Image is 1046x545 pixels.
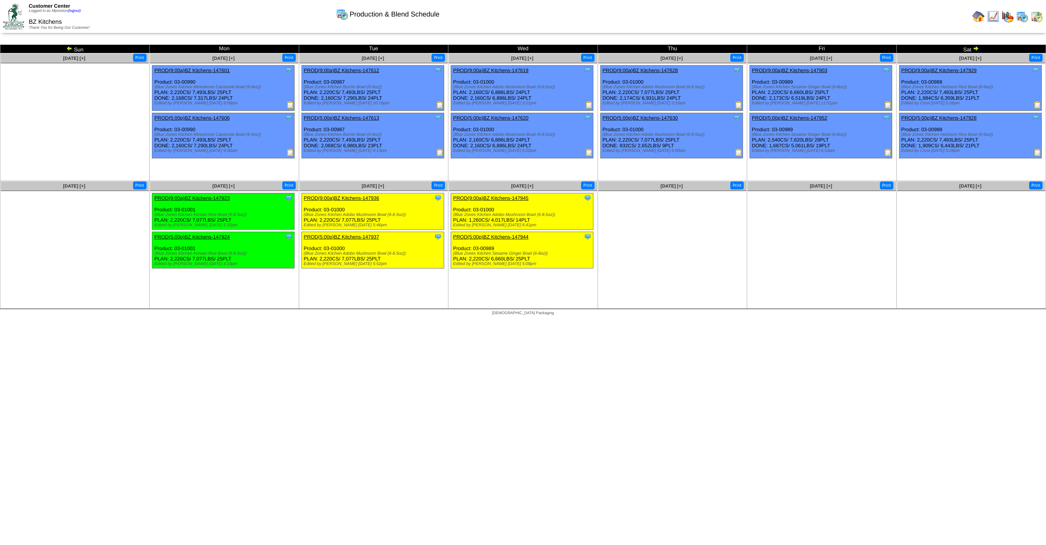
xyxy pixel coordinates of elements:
[453,115,529,121] a: PROD(5:00p)BZ Kitchens-147620
[150,45,299,53] td: Mon
[492,311,554,315] span: [DEMOGRAPHIC_DATA] Packaging
[282,54,296,62] button: Print
[810,183,832,189] a: [DATE] [+]
[68,9,81,13] a: (logout)
[432,54,445,62] button: Print
[453,212,593,217] div: (Blue Zones Kitchen Adobo Mushroom Bowl (6-8.5oz))
[152,232,295,268] div: Product: 03-01001 PLAN: 2,220CS / 7,077LBS / 25PLT
[735,148,743,156] img: Production Report
[959,183,982,189] span: [DATE] [+]
[1029,54,1043,62] button: Print
[810,56,832,61] a: [DATE] [+]
[733,114,741,122] img: Tooltip
[884,148,892,156] img: Production Report
[584,233,591,240] img: Tooltip
[451,113,593,158] div: Product: 03-01000 PLAN: 2,160CS / 6,886LBS / 24PLT DONE: 2,160CS / 6,886LBS / 24PLT
[661,183,683,189] a: [DATE] [+]
[453,262,593,266] div: Edited by [PERSON_NAME] [DATE] 5:08pm
[453,101,593,105] div: Edited by [PERSON_NAME] [DATE] 5:21pm
[1032,66,1039,74] img: Tooltip
[1016,10,1028,23] img: calendarprod.gif
[304,223,444,227] div: Edited by [PERSON_NAME] [DATE] 5:46pm
[453,251,593,256] div: (Blue Zones Kitchen Sesame Ginger Bowl (6-8oz))
[29,9,81,13] span: Logged in as Mpreston
[584,114,591,122] img: Tooltip
[63,56,85,61] span: [DATE] [+]
[973,45,979,51] img: arrowright.gif
[304,68,379,73] a: PROD(9:00a)BZ Kitchens-147612
[212,56,235,61] a: [DATE] [+]
[154,251,294,256] div: (Blue Zones Kitchen Korean Rice Bowl (6-8.5oz))
[733,66,741,74] img: Tooltip
[301,66,444,111] div: Product: 03-00987 PLAN: 2,220CS / 7,493LBS / 25PLT DONE: 2,160CS / 7,290LBS / 24PLT
[152,113,295,158] div: Product: 03-00990 PLAN: 2,220CS / 7,493LBS / 25PLT DONE: 2,160CS / 7,290LBS / 24PLT
[436,101,444,109] img: Production Report
[752,101,892,105] div: Edited by [PERSON_NAME] [DATE] 11:51pm
[453,85,593,89] div: (Blue Zones Kitchen Adobo Mushroom Bowl (6-8.5oz))
[884,101,892,109] img: Production Report
[133,181,147,189] button: Print
[901,132,1041,137] div: (Blue Zones Kitchen Heirloom Rice Bowl (6-9oz))
[511,56,533,61] a: [DATE] [+]
[362,56,384,61] a: [DATE] [+]
[285,114,293,122] img: Tooltip
[661,56,683,61] a: [DATE] [+]
[304,195,379,201] a: PROD(9:00a)BZ Kitchens-147936
[154,148,294,153] div: Edited by [PERSON_NAME] [DATE] 9:00pm
[600,113,743,158] div: Product: 03-01000 PLAN: 2,220CS / 7,077LBS / 25PLT DONE: 832CS / 2,652LBS / 9PLT
[451,193,593,230] div: Product: 03-01000 PLAN: 1,260CS / 4,017LBS / 14PLT
[959,56,982,61] span: [DATE] [+]
[304,212,444,217] div: (Blue Zones Kitchen Adobo Mushroom Bowl (6-8.5oz))
[730,54,744,62] button: Print
[434,66,442,74] img: Tooltip
[350,10,440,18] span: Production & Blend Schedule
[436,148,444,156] img: Production Report
[511,183,533,189] a: [DATE] [+]
[154,195,230,201] a: PROD(9:00a)BZ Kitchens-147923
[152,193,295,230] div: Product: 03-01001 PLAN: 2,220CS / 7,077LBS / 25PLT
[752,148,892,153] div: Edited by [PERSON_NAME] [DATE] 6:53pm
[451,232,593,268] div: Product: 03-00989 PLAN: 2,220CS / 6,660LBS / 25PLT
[285,233,293,240] img: Tooltip
[212,183,235,189] a: [DATE] [+]
[730,181,744,189] button: Print
[301,113,444,158] div: Product: 03-00987 PLAN: 2,220CS / 7,493LBS / 25PLT DONE: 2,068CS / 6,980LBS / 23PLT
[752,85,892,89] div: (Blue Zones Kitchen Sesame Ginger Bowl (6-8oz))
[304,115,379,121] a: PROD(5:00p)BZ Kitchens-147613
[899,66,1041,111] div: Product: 03-00988 PLAN: 2,220CS / 7,493LBS / 25PLT DONE: 1,884CS / 6,359LBS / 21PLT
[304,262,444,266] div: Edited by [PERSON_NAME] [DATE] 5:52pm
[448,45,598,53] td: Wed
[598,45,747,53] td: Thu
[453,148,593,153] div: Edited by [PERSON_NAME] [DATE] 5:22pm
[133,54,147,62] button: Print
[29,26,90,30] span: Thank You for Being Our Customer!
[899,113,1041,158] div: Product: 03-00988 PLAN: 2,220CS / 7,493LBS / 25PLT DONE: 1,909CS / 6,443LBS / 21PLT
[287,101,294,109] img: Production Report
[880,54,893,62] button: Print
[63,183,85,189] a: [DATE] [+]
[453,195,529,201] a: PROD(9:00a)BZ Kitchens-147945
[154,212,294,217] div: (Blue Zones Kitchen Korean Rice Bowl (6-8.5oz))
[972,10,985,23] img: home.gif
[896,45,1046,53] td: Sat
[66,45,72,51] img: arrowleft.gif
[362,183,384,189] a: [DATE] [+]
[1002,10,1014,23] img: graph.gif
[299,45,448,53] td: Tue
[304,101,444,105] div: Edited by [PERSON_NAME] [DATE] 10:16pm
[585,101,593,109] img: Production Report
[304,85,444,89] div: (Blue Zones Kitchen Burrito Bowl (6-9oz))
[304,132,444,137] div: (Blue Zones Kitchen Burrito Bowl (6-9oz))
[752,68,827,73] a: PROD(9:00a)BZ Kitchens-147903
[154,115,230,121] a: PROD(5:00p)BZ Kitchens-147606
[901,85,1041,89] div: (Blue Zones Kitchen Heirloom Rice Bowl (6-9oz))
[735,101,743,109] img: Production Report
